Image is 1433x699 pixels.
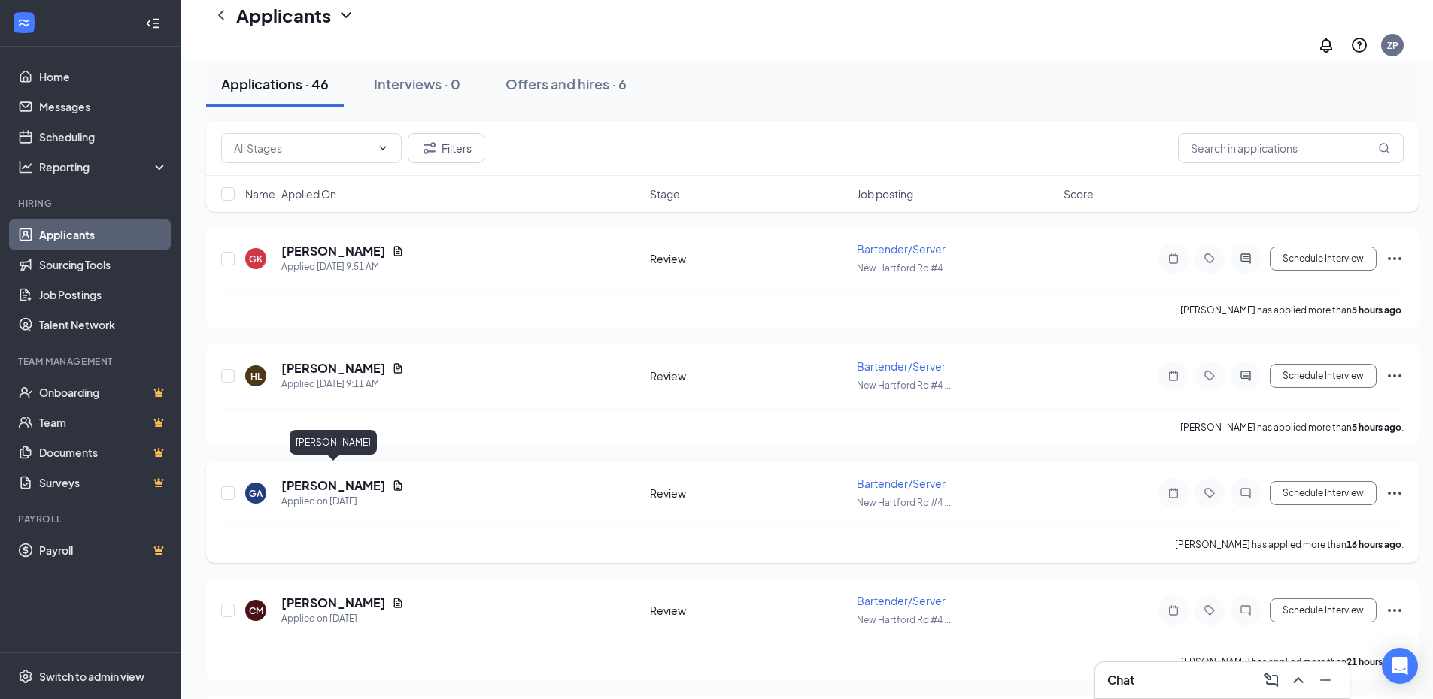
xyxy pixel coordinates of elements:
svg: Tag [1201,253,1219,265]
a: Applicants [39,219,168,250]
b: 21 hours ago [1346,656,1401,667]
a: Home [39,62,168,92]
b: 16 hours ago [1346,539,1401,550]
div: Review [650,603,848,618]
svg: ChatInactive [1237,487,1255,499]
button: Schedule Interview [1270,247,1377,271]
div: Applied [DATE] 9:51 AM [281,259,404,274]
a: OnboardingCrown [39,377,168,407]
span: Job posting [857,186,913,201]
div: Interviews · 0 [374,74,460,93]
svg: Note [1164,370,1183,382]
p: [PERSON_NAME] has applied more than . [1180,304,1404,316]
div: Switch to admin view [39,669,144,684]
svg: Document [392,245,404,257]
span: Name · Applied On [245,186,336,201]
svg: ComposeMessage [1262,671,1280,689]
input: All Stages [234,140,371,156]
svg: ActiveChat [1237,253,1255,265]
button: ChevronUp [1286,668,1310,692]
svg: Filter [420,139,439,157]
svg: Tag [1201,604,1219,616]
span: New Hartford Rd #4 ... [857,614,951,625]
span: Bartender/Server [857,242,946,256]
svg: ChatInactive [1237,604,1255,616]
span: Bartender/Server [857,594,946,607]
div: Offers and hires · 6 [505,74,627,93]
a: Sourcing Tools [39,250,168,280]
span: Stage [650,186,680,201]
svg: Analysis [18,159,33,174]
button: ComposeMessage [1259,668,1283,692]
a: SurveysCrown [39,468,168,498]
button: Schedule Interview [1270,481,1377,505]
div: Open Intercom Messenger [1382,648,1418,684]
svg: Note [1164,253,1183,265]
svg: Ellipses [1386,484,1404,502]
svg: ActiveChat [1237,370,1255,382]
b: 5 hours ago [1352,304,1401,316]
h3: Chat [1107,672,1134,688]
svg: Tag [1201,370,1219,382]
div: Review [650,486,848,501]
svg: Notifications [1317,36,1335,54]
svg: ChevronDown [377,142,389,154]
h5: [PERSON_NAME] [281,595,386,611]
svg: Note [1164,487,1183,499]
div: HL [250,370,262,383]
div: Applied on [DATE] [281,611,404,626]
h5: [PERSON_NAME] [281,360,386,377]
svg: Collapse [145,16,160,31]
span: Score [1064,186,1094,201]
div: Applied [DATE] 9:11 AM [281,377,404,392]
h5: [PERSON_NAME] [281,477,386,494]
b: 5 hours ago [1352,422,1401,433]
div: CM [249,604,263,617]
svg: Minimize [1316,671,1334,689]
div: Review [650,368,848,383]
svg: QuestionInfo [1350,36,1368,54]
a: Scheduling [39,122,168,152]
div: GA [249,487,263,500]
a: PayrollCrown [39,535,168,565]
svg: Ellipses [1386,250,1404,268]
input: Search in applications [1178,133,1404,163]
svg: MagnifyingGlass [1378,142,1390,154]
span: New Hartford Rd #4 ... [857,262,951,274]
svg: WorkstreamLogo [17,15,32,30]
svg: ChevronUp [1289,671,1307,689]
svg: ChevronLeft [212,6,230,24]
svg: Note [1164,604,1183,616]
a: Job Postings [39,280,168,310]
svg: Settings [18,669,33,684]
a: TeamCrown [39,407,168,437]
svg: Tag [1201,487,1219,499]
svg: Document [392,480,404,492]
span: New Hartford Rd #4 ... [857,380,951,391]
button: Schedule Interview [1270,364,1377,388]
p: [PERSON_NAME] has applied more than . [1175,538,1404,551]
span: Bartender/Server [857,359,946,373]
button: Filter Filters [408,133,484,163]
a: DocumentsCrown [39,437,168,468]
a: Messages [39,92,168,122]
div: Payroll [18,513,165,525]
button: Minimize [1313,668,1337,692]
span: Bartender/Server [857,477,946,490]
div: [PERSON_NAME] [290,430,377,455]
span: New Hartford Rd #4 ... [857,497,951,508]
p: [PERSON_NAME] has applied more than . [1175,655,1404,668]
div: GK [249,253,263,265]
div: Hiring [18,197,165,210]
a: Talent Network [39,310,168,340]
p: [PERSON_NAME] has applied more than . [1180,421,1404,434]
div: Review [650,251,848,266]
div: Team Management [18,355,165,368]
div: Applied on [DATE] [281,494,404,509]
div: ZP [1387,39,1398,52]
svg: Document [392,597,404,609]
svg: Ellipses [1386,367,1404,385]
div: Reporting [39,159,168,174]
svg: Ellipses [1386,601,1404,619]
